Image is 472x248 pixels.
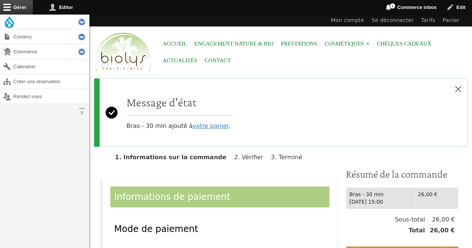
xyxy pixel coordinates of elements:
[115,154,232,161] li: Informations sur la commande
[126,95,231,131] div: Bras - 30 min ajouté à .
[271,154,308,161] li: Terminé
[114,224,198,234] span: Mode de paiement
[327,15,368,26] a: Mon compte
[93,31,153,74] img: Accueil
[75,104,89,119] button: Orientation horizontale
[346,168,459,180] h3: Résumé de la commande
[106,85,118,141] svg: Success:
[409,226,425,235] span: Total
[163,35,187,52] a: Accueil
[126,95,231,109] h2: Message d'état
[395,215,425,224] span: Sous-total
[163,52,197,69] a: Actualités
[234,154,269,161] li: Vérifier
[90,15,472,78] header: Entête du site
[205,52,231,69] a: Contact
[439,15,463,26] a: Panier
[449,79,467,100] button: Close
[349,199,383,205] time: [DATE] 15:00
[425,226,455,235] span: 26,00 €
[425,215,455,224] span: 26,00 €
[368,15,418,26] a: Se déconnecter
[349,191,412,198] div: Bras - 30 min
[325,35,369,52] span: Cosmétiques
[193,122,229,129] a: votre panier
[281,35,317,52] a: Prestations
[194,35,273,52] a: Engagement Nature & Bio
[94,78,468,147] div: Message d'état
[114,192,230,202] span: Informations de paiement
[418,15,439,26] a: Tarifs
[377,35,431,52] a: Chèques cadeaux
[390,3,396,9] span: 1
[366,43,369,45] span: »
[415,187,459,209] td: 26,00 €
